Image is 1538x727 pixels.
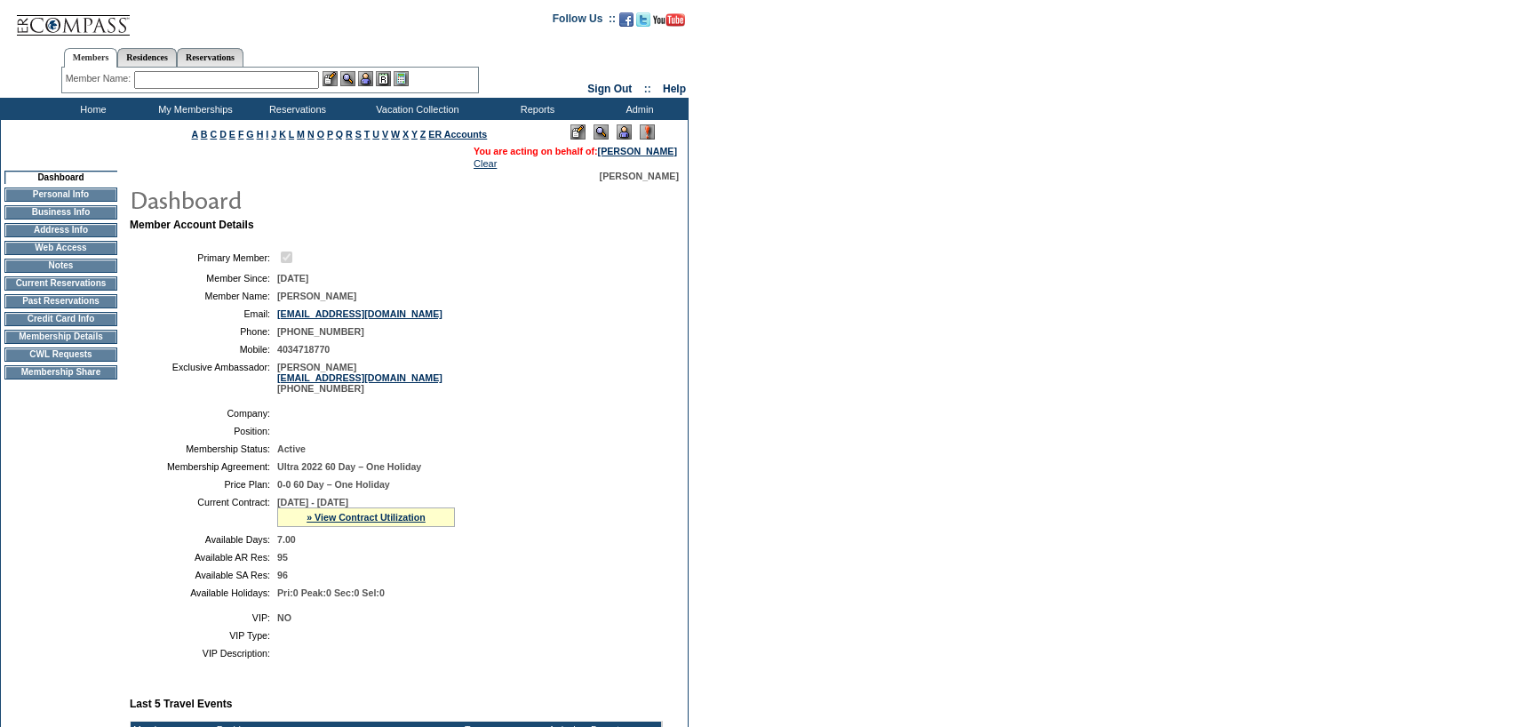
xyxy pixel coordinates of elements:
[137,587,270,598] td: Available Holidays:
[137,362,270,394] td: Exclusive Ambassador:
[428,129,487,140] a: ER Accounts
[137,291,270,301] td: Member Name:
[653,13,685,27] img: Subscribe to our YouTube Channel
[570,124,586,140] img: Edit Mode
[376,71,391,86] img: Reservations
[137,249,270,266] td: Primary Member:
[210,129,217,140] a: C
[238,129,244,140] a: F
[277,612,291,623] span: NO
[4,188,117,202] td: Personal Info
[257,129,264,140] a: H
[474,146,677,156] span: You are acting on behalf of:
[137,408,270,419] td: Company:
[4,365,117,379] td: Membership Share
[271,129,276,140] a: J
[137,461,270,472] td: Membership Agreement:
[142,98,244,120] td: My Memberships
[4,241,117,255] td: Web Access
[137,497,270,527] td: Current Contract:
[130,698,232,710] b: Last 5 Travel Events
[340,71,355,86] img: View
[411,129,418,140] a: Y
[297,129,305,140] a: M
[277,443,306,454] span: Active
[4,276,117,291] td: Current Reservations
[640,124,655,140] img: Log Concern/Member Elevation
[277,534,296,545] span: 7.00
[277,461,421,472] span: Ultra 2022 60 Day – One Holiday
[137,308,270,319] td: Email:
[4,330,117,344] td: Membership Details
[130,219,254,231] b: Member Account Details
[619,12,634,27] img: Become our fan on Facebook
[636,12,650,27] img: Follow us on Twitter
[66,71,134,86] div: Member Name:
[137,534,270,545] td: Available Days:
[137,648,270,659] td: VIP Description:
[307,129,315,140] a: N
[587,83,632,95] a: Sign Out
[137,443,270,454] td: Membership Status:
[364,129,371,140] a: T
[137,612,270,623] td: VIP:
[317,129,324,140] a: O
[137,552,270,563] td: Available AR Res:
[137,570,270,580] td: Available SA Res:
[277,570,288,580] span: 96
[636,18,650,28] a: Follow us on Twitter
[137,479,270,490] td: Price Plan:
[372,129,379,140] a: U
[277,326,364,337] span: [PHONE_NUMBER]
[4,223,117,237] td: Address Info
[277,372,442,383] a: [EMAIL_ADDRESS][DOMAIN_NAME]
[137,273,270,284] td: Member Since:
[137,344,270,355] td: Mobile:
[420,129,426,140] a: Z
[4,205,117,220] td: Business Info
[229,129,235,140] a: E
[277,552,288,563] span: 95
[346,129,353,140] a: R
[391,129,400,140] a: W
[394,71,409,86] img: b_calculator.gif
[553,11,616,32] td: Follow Us ::
[137,426,270,436] td: Position:
[277,308,442,319] a: [EMAIL_ADDRESS][DOMAIN_NAME]
[402,129,409,140] a: X
[358,71,373,86] img: Impersonate
[277,273,308,284] span: [DATE]
[4,348,117,362] td: CWL Requests
[289,129,294,140] a: L
[117,48,177,67] a: Residences
[40,98,142,120] td: Home
[177,48,243,67] a: Reservations
[663,83,686,95] a: Help
[277,362,442,394] span: [PERSON_NAME] [PHONE_NUMBER]
[586,98,689,120] td: Admin
[266,129,268,140] a: I
[4,259,117,273] td: Notes
[129,181,484,217] img: pgTtlDashboard.gif
[4,171,117,184] td: Dashboard
[4,294,117,308] td: Past Reservations
[382,129,388,140] a: V
[598,146,677,156] a: [PERSON_NAME]
[277,497,348,507] span: [DATE] - [DATE]
[137,326,270,337] td: Phone:
[246,129,253,140] a: G
[201,129,208,140] a: B
[64,48,118,68] a: Members
[653,18,685,28] a: Subscribe to our YouTube Channel
[137,630,270,641] td: VIP Type:
[277,291,356,301] span: [PERSON_NAME]
[277,479,390,490] span: 0-0 60 Day – One Holiday
[600,171,679,181] span: [PERSON_NAME]
[617,124,632,140] img: Impersonate
[474,158,497,169] a: Clear
[192,129,198,140] a: A
[277,587,385,598] span: Pri:0 Peak:0 Sec:0 Sel:0
[307,512,426,523] a: » View Contract Utilization
[347,98,484,120] td: Vacation Collection
[594,124,609,140] img: View Mode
